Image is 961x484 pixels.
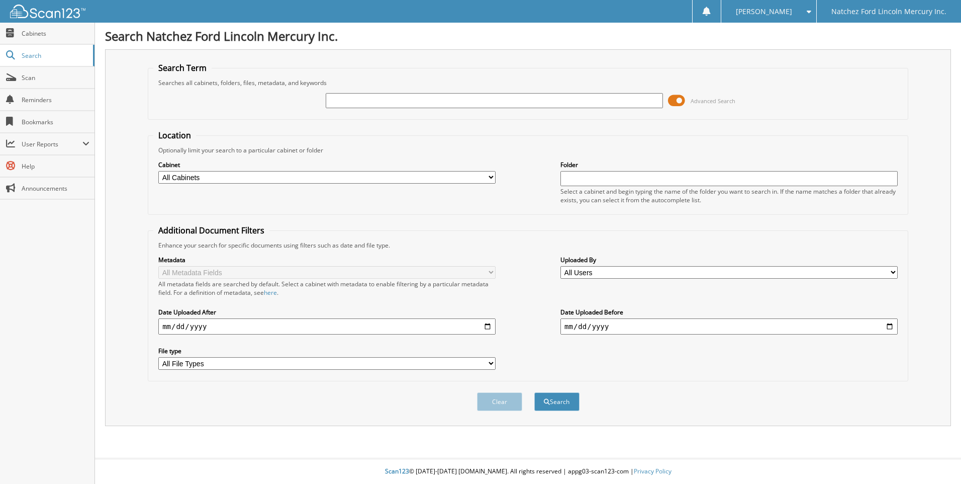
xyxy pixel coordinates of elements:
[153,78,903,87] div: Searches all cabinets, folders, files, metadata, and keywords
[22,118,89,126] span: Bookmarks
[560,318,898,335] input: end
[158,308,496,316] label: Date Uploaded After
[560,256,898,264] label: Uploaded By
[158,256,496,264] label: Metadata
[153,130,196,141] legend: Location
[691,97,735,105] span: Advanced Search
[560,187,898,204] div: Select a cabinet and begin typing the name of the folder you want to search in. If the name match...
[22,184,89,193] span: Announcements
[22,29,89,38] span: Cabinets
[560,160,898,169] label: Folder
[153,241,903,250] div: Enhance your search for specific documents using filters such as date and file type.
[634,467,671,475] a: Privacy Policy
[477,392,522,411] button: Clear
[385,467,409,475] span: Scan123
[22,162,89,171] span: Help
[736,9,792,15] span: [PERSON_NAME]
[264,288,277,297] a: here
[10,5,85,18] img: scan123-logo-white.svg
[534,392,580,411] button: Search
[22,51,88,60] span: Search
[95,459,961,484] div: © [DATE]-[DATE] [DOMAIN_NAME]. All rights reserved | appg03-scan123-com |
[158,318,496,335] input: start
[22,140,82,148] span: User Reports
[22,96,89,104] span: Reminders
[22,73,89,82] span: Scan
[831,9,946,15] span: Natchez Ford Lincoln Mercury Inc.
[158,160,496,169] label: Cabinet
[560,308,898,316] label: Date Uploaded Before
[153,62,212,73] legend: Search Term
[153,146,903,154] div: Optionally limit your search to a particular cabinet or folder
[105,28,951,44] h1: Search Natchez Ford Lincoln Mercury Inc.
[153,225,269,236] legend: Additional Document Filters
[158,280,496,297] div: All metadata fields are searched by default. Select a cabinet with metadata to enable filtering b...
[158,347,496,355] label: File type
